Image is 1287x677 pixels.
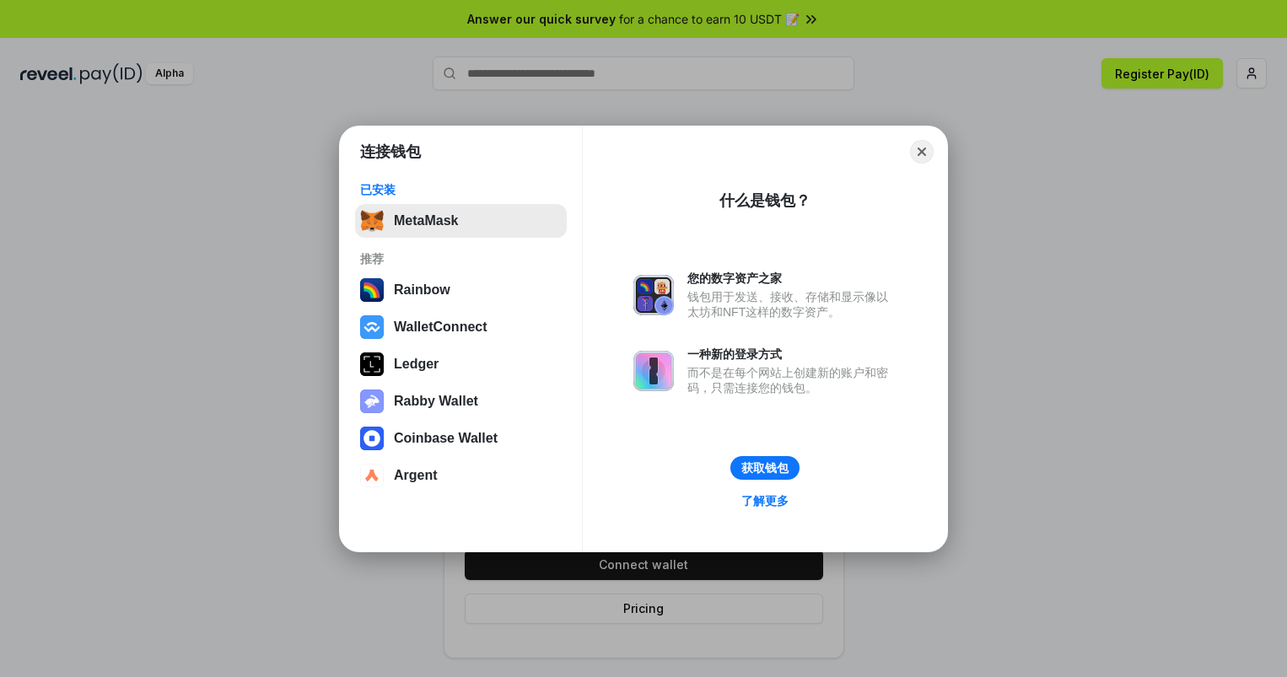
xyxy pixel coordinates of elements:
div: 已安装 [360,182,562,197]
button: Rainbow [355,273,567,307]
img: svg+xml,%3Csvg%20xmlns%3D%22http%3A%2F%2Fwww.w3.org%2F2000%2Fsvg%22%20fill%3D%22none%22%20viewBox... [633,351,674,391]
div: Rainbow [394,282,450,298]
button: Close [910,140,934,164]
div: Argent [394,468,438,483]
button: Rabby Wallet [355,384,567,418]
img: svg+xml,%3Csvg%20xmlns%3D%22http%3A%2F%2Fwww.w3.org%2F2000%2Fsvg%22%20width%3D%2228%22%20height%3... [360,352,384,376]
div: 您的数字资产之家 [687,271,897,286]
button: Coinbase Wallet [355,422,567,455]
button: Ledger [355,347,567,381]
div: 了解更多 [741,493,789,508]
div: MetaMask [394,213,458,228]
button: WalletConnect [355,310,567,344]
div: 而不是在每个网站上创建新的账户和密码，只需连接您的钱包。 [687,365,897,395]
div: 钱包用于发送、接收、存储和显示像以太坊和NFT这样的数字资产。 [687,289,897,320]
img: svg+xml,%3Csvg%20fill%3D%22none%22%20height%3D%2233%22%20viewBox%3D%220%200%2035%2033%22%20width%... [360,209,384,233]
button: 获取钱包 [730,456,800,480]
img: svg+xml,%3Csvg%20xmlns%3D%22http%3A%2F%2Fwww.w3.org%2F2000%2Fsvg%22%20fill%3D%22none%22%20viewBox... [633,275,674,315]
a: 了解更多 [731,490,799,512]
img: svg+xml,%3Csvg%20width%3D%22120%22%20height%3D%22120%22%20viewBox%3D%220%200%20120%20120%22%20fil... [360,278,384,302]
img: svg+xml,%3Csvg%20width%3D%2228%22%20height%3D%2228%22%20viewBox%3D%220%200%2028%2028%22%20fill%3D... [360,427,384,450]
div: WalletConnect [394,320,487,335]
div: Ledger [394,357,439,372]
div: Rabby Wallet [394,394,478,409]
div: 获取钱包 [741,460,789,476]
button: MetaMask [355,204,567,238]
div: 推荐 [360,251,562,266]
img: svg+xml,%3Csvg%20xmlns%3D%22http%3A%2F%2Fwww.w3.org%2F2000%2Fsvg%22%20fill%3D%22none%22%20viewBox... [360,390,384,413]
button: Argent [355,459,567,492]
div: 什么是钱包？ [719,191,810,211]
div: Coinbase Wallet [394,431,498,446]
div: 一种新的登录方式 [687,347,897,362]
img: svg+xml,%3Csvg%20width%3D%2228%22%20height%3D%2228%22%20viewBox%3D%220%200%2028%2028%22%20fill%3D... [360,464,384,487]
h1: 连接钱包 [360,142,421,162]
img: svg+xml,%3Csvg%20width%3D%2228%22%20height%3D%2228%22%20viewBox%3D%220%200%2028%2028%22%20fill%3D... [360,315,384,339]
